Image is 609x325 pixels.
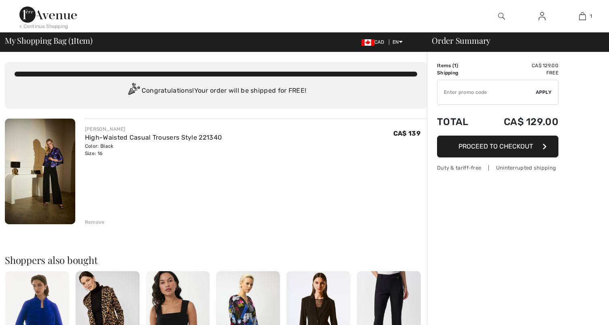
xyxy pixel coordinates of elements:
[481,62,558,69] td: CA$ 129.00
[458,142,533,150] span: Proceed to Checkout
[579,11,586,21] img: My Bag
[532,11,552,21] a: Sign In
[393,39,403,45] span: EN
[481,69,558,76] td: Free
[125,83,142,99] img: Congratulation2.svg
[15,83,417,99] div: Congratulations! Your order will be shipped for FREE!
[85,125,222,133] div: [PERSON_NAME]
[437,80,536,104] input: Promo code
[498,11,505,21] img: search the website
[361,39,374,46] img: Canadian Dollar
[539,11,545,21] img: My Info
[536,89,552,96] span: Apply
[437,108,481,136] td: Total
[85,219,105,226] div: Remove
[85,142,222,157] div: Color: Black Size: 16
[19,6,77,23] img: 1ère Avenue
[437,136,558,157] button: Proceed to Checkout
[5,36,93,45] span: My Shopping Bag ( Item)
[422,36,604,45] div: Order Summary
[437,164,558,172] div: Duty & tariff-free | Uninterrupted shipping
[437,62,481,69] td: Items ( )
[361,39,388,45] span: CAD
[393,130,420,137] span: CA$ 139
[481,108,558,136] td: CA$ 129.00
[562,11,602,21] a: 1
[590,13,592,20] span: 1
[437,69,481,76] td: Shipping
[71,34,74,45] span: 1
[5,255,427,265] h2: Shoppers also bought
[5,119,75,224] img: High-Waisted Casual Trousers Style 221340
[85,134,222,141] a: High-Waisted Casual Trousers Style 221340
[19,23,68,30] div: < Continue Shopping
[454,63,456,68] span: 1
